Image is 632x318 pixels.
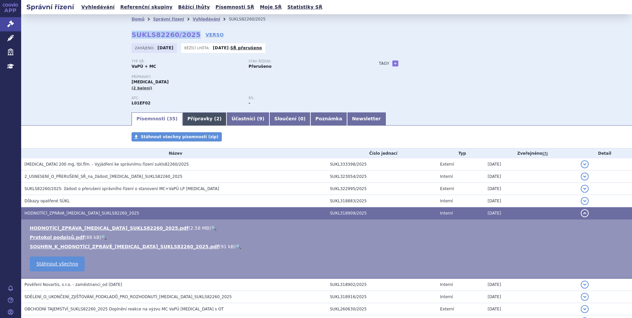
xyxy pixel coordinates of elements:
a: Přípravky (2) [182,112,226,126]
span: Pověření Novartis, s.r.o. - zaměstnanci_od 12.3.2025 [24,282,122,287]
td: SUKL318916/2025 [327,291,437,303]
strong: SUKLS82260/2025 [132,31,201,39]
strong: [DATE] [213,46,229,50]
a: + [392,60,398,66]
a: Stáhnout všechno [30,257,85,271]
a: Běžící lhůty [176,3,212,12]
td: [DATE] [484,158,577,171]
a: Moje SŘ [258,3,284,12]
h2: Správní řízení [21,2,79,12]
a: Domů [132,17,144,21]
a: 🔍 [101,235,107,240]
span: SDĚLENÍ_O_UKONČENÍ_ZJIŠŤOVÁNÍ_PODKLADŮ_PRO_ROZHODNUTÍ_KISQALI_SUKLS82260_2025 [24,295,232,299]
span: 91 kB [221,244,234,249]
span: Interní [440,199,453,203]
span: 2_USNESENÍ_O_PŘERUŠENÍ_SŘ_na_žádost_KISQALI_SUKLS82260_2025 [24,174,182,179]
span: Interní [440,174,453,179]
span: Externí [440,186,454,191]
button: detail [581,305,589,313]
td: [DATE] [484,195,577,207]
a: 🔍 [211,225,217,231]
span: 88 kB [86,235,99,240]
span: Interní [440,295,453,299]
span: Interní [440,282,453,287]
a: Správní řízení [153,17,184,21]
th: Typ [437,148,484,158]
a: 🔍 [236,244,241,249]
th: Číslo jednací [327,148,437,158]
span: Externí [440,162,454,167]
a: Vyhledávání [79,3,117,12]
td: [DATE] [484,183,577,195]
a: Stáhnout všechny písemnosti (zip) [132,132,222,141]
p: ATC: [132,96,242,100]
strong: - [249,101,250,105]
a: Statistiky SŘ [285,3,324,12]
span: HODNOTÍCÍ_ZPRÁVA_KISQALI_SUKLS82260_2025 [24,211,139,216]
abbr: (?) [542,151,548,156]
a: Vyhledávání [193,17,220,21]
button: detail [581,197,589,205]
a: Newsletter [347,112,386,126]
a: SOUHRN_K_HODNOTÍCÍ_ZPRÁVĚ_[MEDICAL_DATA]_SUKLS82260_2025.pdf [30,244,219,249]
span: 0 [300,116,303,121]
td: [DATE] [484,171,577,183]
li: ( ) [30,243,625,250]
button: detail [581,185,589,193]
p: RS: [249,96,359,100]
td: [DATE] [484,303,577,315]
a: Poznámka [310,112,347,126]
td: [DATE] [484,278,577,291]
td: SUKL322995/2025 [327,183,437,195]
li: SUKLS82260/2025 [229,14,274,24]
span: 2.58 MB [190,225,209,231]
th: Zveřejněno [484,148,577,158]
a: Referenční skupiny [118,3,175,12]
a: SŘ přerušeno [230,46,262,50]
span: Interní [440,211,453,216]
button: detail [581,281,589,289]
a: HODNOTÍCÍ_ZPRÁVA_[MEDICAL_DATA]_SUKLS82260_2025.pdf [30,225,188,231]
p: - [213,45,262,51]
td: SUKL318902/2025 [327,278,437,291]
p: Stav řízení: [249,60,359,63]
td: SUKL318883/2025 [327,195,437,207]
span: SUKLS82260/2025: žádost o přerušení správního řízení o stanovení MC+VaPÚ LP Kisqali [24,186,219,191]
a: Písemnosti SŘ [214,3,256,12]
span: Důkazy opatřené SÚKL [24,199,70,203]
strong: [DATE] [158,46,174,50]
p: Přípravky: [132,75,366,79]
li: ( ) [30,225,625,231]
span: Zahájeno: [135,45,156,51]
a: Písemnosti (35) [132,112,182,126]
th: Detail [577,148,632,158]
span: OBCHODNÍ TAJEMSTVÍ_SUKLS82260_2025 Doplnění reakce na výzvu MC VaPÚ Kisqali s OT [24,307,224,311]
p: Typ SŘ: [132,60,242,63]
td: SUKL318909/2025 [327,207,437,219]
h3: Tagy [379,60,389,67]
span: 2 [216,116,219,121]
button: detail [581,293,589,301]
td: SUKL260630/2025 [327,303,437,315]
button: detail [581,160,589,168]
button: detail [581,173,589,180]
a: Účastníci (9) [226,112,269,126]
th: Název [21,148,327,158]
span: Externí [440,307,454,311]
td: SUKL323054/2025 [327,171,437,183]
td: [DATE] [484,207,577,219]
button: detail [581,209,589,217]
td: SUKL333398/2025 [327,158,437,171]
td: [DATE] [484,291,577,303]
span: 35 [169,116,175,121]
span: [MEDICAL_DATA] [132,80,169,84]
span: Stáhnout všechny písemnosti (zip) [141,135,218,139]
li: ( ) [30,234,625,241]
strong: RIBOCIKLIB [132,101,150,105]
span: Běžící lhůta: [184,45,211,51]
strong: Přerušeno [249,64,271,69]
a: Sloučení (0) [269,112,310,126]
span: KISQALI 200 mg, tbl.flm. - Vyjádření ke správnímu řízení sukls82260/2025 [24,162,189,167]
strong: VaPÚ + MC [132,64,156,69]
a: Protokol podpisů.pdf [30,235,85,240]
